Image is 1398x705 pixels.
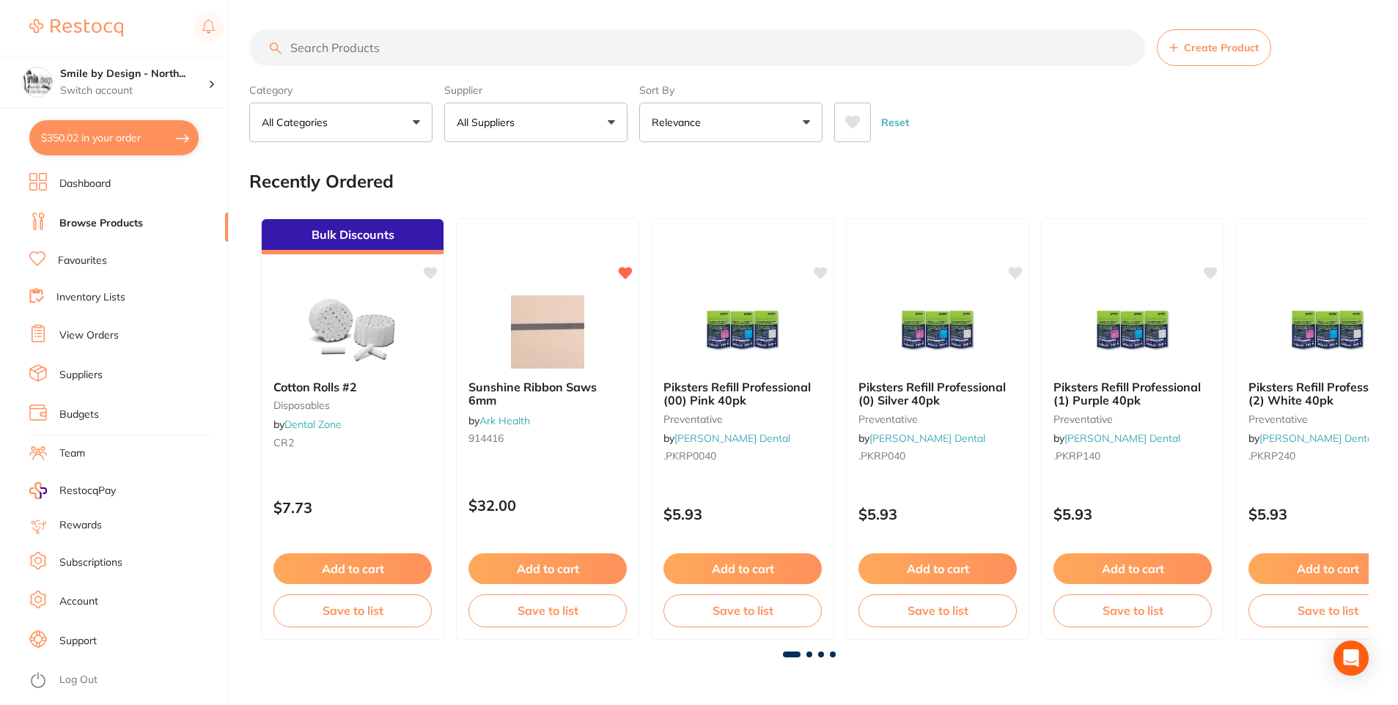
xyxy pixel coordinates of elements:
[858,432,985,445] span: by
[262,115,334,130] p: All Categories
[1053,432,1180,445] span: by
[500,295,595,369] img: Sunshine Ribbon Saws 6mm
[1053,594,1212,627] button: Save to list
[468,553,627,584] button: Add to cart
[29,120,199,155] button: $350.02 in your order
[663,594,822,627] button: Save to list
[273,399,432,411] small: Disposables
[29,669,224,693] button: Log Out
[468,432,627,444] small: 914416
[468,380,627,407] b: Sunshine Ribbon Saws 6mm
[858,450,1017,462] small: .PKRP040
[1259,432,1375,445] a: [PERSON_NAME] Dental
[1053,553,1212,584] button: Add to cart
[59,177,111,191] a: Dashboard
[273,437,432,449] small: CR2
[468,594,627,627] button: Save to list
[273,499,432,516] p: $7.73
[444,84,628,97] label: Supplier
[1280,295,1375,369] img: Piksters Refill Professional (2) White 40pk
[858,413,1017,425] small: preventative
[56,290,125,305] a: Inventory Lists
[674,432,790,445] a: [PERSON_NAME] Dental
[639,84,823,97] label: Sort By
[663,506,822,523] p: $5.93
[59,368,103,383] a: Suppliers
[858,594,1017,627] button: Save to list
[695,295,790,369] img: Piksters Refill Professional (00) Pink 40pk
[663,432,790,445] span: by
[59,328,119,343] a: View Orders
[59,555,122,570] a: Subscriptions
[457,115,520,130] p: All Suppliers
[59,673,98,687] a: Log Out
[273,418,342,431] span: by
[59,594,98,609] a: Account
[58,254,107,268] a: Favourites
[284,418,342,431] a: Dental Zone
[877,103,913,142] button: Reset
[1333,641,1369,676] div: Open Intercom Messenger
[663,553,822,584] button: Add to cart
[858,380,1017,407] b: Piksters Refill Professional (0) Silver 40pk
[249,171,394,192] h2: Recently Ordered
[1184,42,1259,53] span: Create Product
[858,506,1017,523] p: $5.93
[1053,413,1212,425] small: preventative
[1064,432,1180,445] a: [PERSON_NAME] Dental
[305,295,400,369] img: Cotton Rolls #2
[273,380,432,394] b: Cotton Rolls #2
[23,67,52,97] img: Smile by Design - North Sydney
[29,19,123,37] img: Restocq Logo
[663,450,822,462] small: .PKRP0040
[29,482,47,499] img: RestocqPay
[663,413,822,425] small: preventative
[890,295,985,369] img: Piksters Refill Professional (0) Silver 40pk
[59,407,99,422] a: Budgets
[1085,295,1180,369] img: Piksters Refill Professional (1) Purple 40pk
[663,380,822,407] b: Piksters Refill Professional (00) Pink 40pk
[59,446,85,461] a: Team
[639,103,823,142] button: Relevance
[29,11,123,45] a: Restocq Logo
[1248,432,1375,445] span: by
[1053,450,1212,462] small: .PKRP140
[858,553,1017,584] button: Add to cart
[869,432,985,445] a: [PERSON_NAME] Dental
[1157,29,1271,66] button: Create Product
[59,518,102,533] a: Rewards
[60,67,208,81] h4: Smile by Design - North Sydney
[262,219,444,254] div: Bulk Discounts
[479,414,530,427] a: Ark Health
[1053,506,1212,523] p: $5.93
[59,216,143,231] a: Browse Products
[273,553,432,584] button: Add to cart
[1053,380,1212,407] b: Piksters Refill Professional (1) Purple 40pk
[652,115,707,130] p: Relevance
[60,84,208,98] p: Switch account
[59,634,97,649] a: Support
[468,497,627,514] p: $32.00
[249,29,1145,66] input: Search Products
[249,84,433,97] label: Category
[59,484,116,498] span: RestocqPay
[444,103,628,142] button: All Suppliers
[29,482,116,499] a: RestocqPay
[249,103,433,142] button: All Categories
[468,414,530,427] span: by
[273,594,432,627] button: Save to list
